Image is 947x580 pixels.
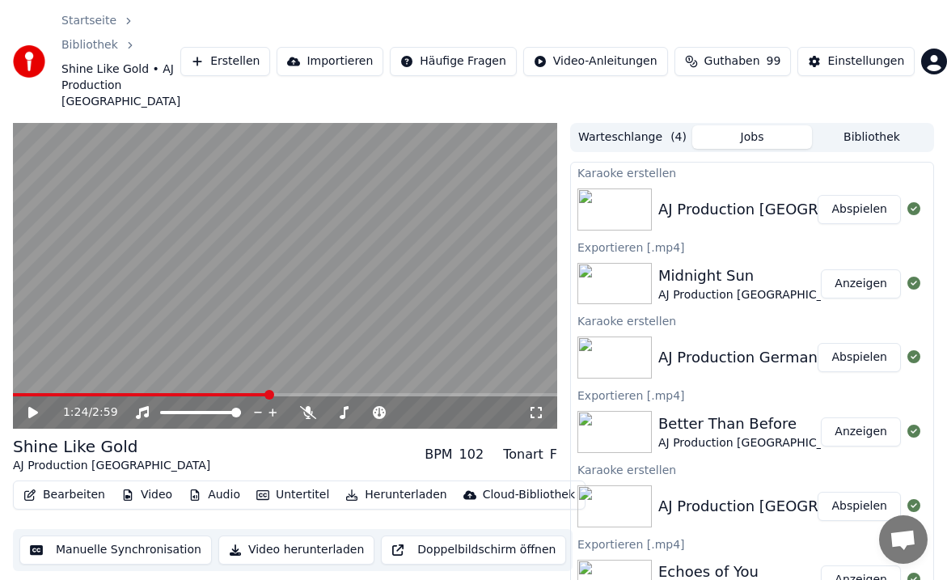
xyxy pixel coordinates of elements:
[13,45,45,78] img: youka
[459,445,484,464] div: 102
[381,536,566,565] button: Doppelbildschirm öffnen
[218,536,374,565] button: Video herunterladen
[797,47,915,76] button: Einstellungen
[63,404,102,421] div: /
[670,129,687,146] span: ( 4 )
[879,515,928,564] a: Chat öffnen
[674,47,792,76] button: Guthaben99
[573,125,692,149] button: Warteschlange
[658,287,856,303] div: AJ Production [GEOGRAPHIC_DATA]
[339,484,453,506] button: Herunterladen
[571,385,933,404] div: Exportieren [.mp4]
[63,404,88,421] span: 1:24
[658,435,856,451] div: AJ Production [GEOGRAPHIC_DATA]
[571,534,933,553] div: Exportieren [.mp4]
[503,445,543,464] div: Tonart
[571,459,933,479] div: Karaoke erstellen
[821,269,901,298] button: Anzeigen
[571,237,933,256] div: Exportieren [.mp4]
[658,413,856,435] div: Better Than Before
[61,13,180,110] nav: breadcrumb
[658,265,856,287] div: Midnight Sun
[92,404,117,421] span: 2:59
[61,13,116,29] a: Startseite
[692,125,812,149] button: Jobs
[425,445,452,464] div: BPM
[571,163,933,182] div: Karaoke erstellen
[821,417,901,447] button: Anzeigen
[182,484,247,506] button: Audio
[390,47,517,76] button: Häufige Fragen
[17,484,112,506] button: Bearbeiten
[523,47,668,76] button: Video-Anleitungen
[115,484,179,506] button: Video
[827,53,904,70] div: Einstellungen
[571,311,933,330] div: Karaoke erstellen
[61,37,118,53] a: Bibliothek
[19,536,212,565] button: Manuelle Synchronisation
[13,435,210,458] div: Shine Like Gold
[13,458,210,474] div: AJ Production [GEOGRAPHIC_DATA]
[704,53,760,70] span: Guthaben
[818,343,901,372] button: Abspielen
[277,47,383,76] button: Importieren
[818,195,901,224] button: Abspielen
[812,125,932,149] button: Bibliothek
[61,61,180,110] span: Shine Like Gold • AJ Production [GEOGRAPHIC_DATA]
[250,484,336,506] button: Untertitel
[550,445,557,464] div: F
[818,492,901,521] button: Abspielen
[767,53,781,70] span: 99
[483,487,575,503] div: Cloud-Bibliothek
[180,47,270,76] button: Erstellen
